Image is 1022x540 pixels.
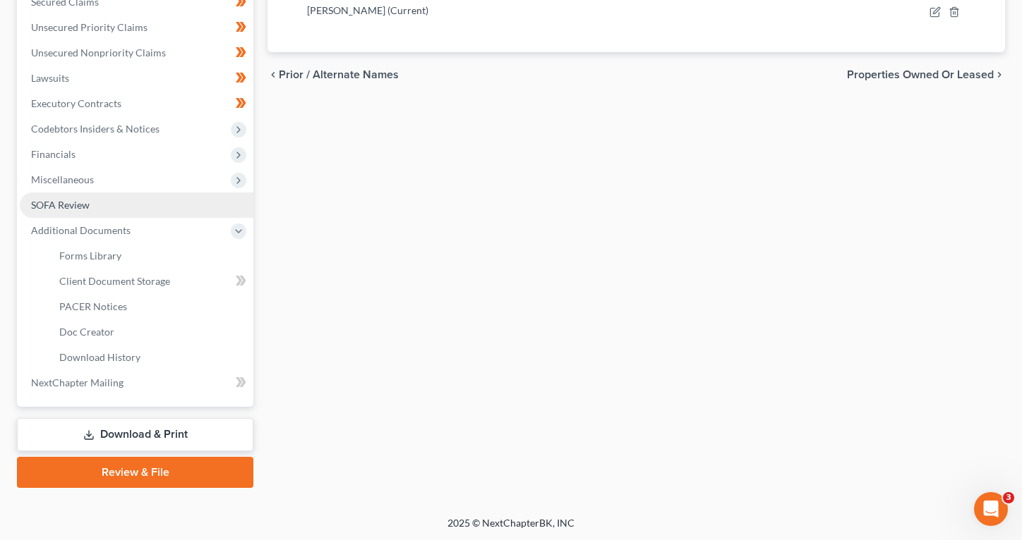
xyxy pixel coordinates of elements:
[59,351,140,363] span: Download History
[23,243,135,268] b: [EMAIL_ADDRESS][DOMAIN_NAME]
[242,427,265,449] button: Send a message…
[974,492,1008,526] iframe: Intercom live chat
[48,345,253,370] a: Download History
[31,72,69,84] span: Lawsuits
[20,15,253,40] a: Unsecured Priority Claims
[11,206,232,313] div: You’ll get replies here and in your email:✉️[EMAIL_ADDRESS][DOMAIN_NAME]Our usual reply time🕒A fe...
[144,367,155,379] span: Scroll badge
[267,69,399,80] button: chevron_left Prior / Alternate Names
[221,6,248,32] button: Home
[59,326,114,338] span: Doc Creator
[20,192,253,218] a: SOFA Review
[35,291,101,302] b: A few hours
[31,123,160,135] span: Codebtors Insiders & Notices
[31,199,90,211] span: SOFA Review
[20,66,253,91] a: Lawsuits
[17,457,253,488] a: Review & File
[31,21,148,33] span: Unsecured Priority Claims
[44,432,56,443] button: Gif picker
[9,6,36,32] button: go back
[31,148,76,160] span: Financials
[11,109,271,206] div: Scott says…
[847,69,1005,80] button: Properties Owned or Leased chevron_right
[31,47,166,59] span: Unsecured Nonpriority Claims
[248,6,273,31] div: Close
[67,432,78,443] button: Upload attachment
[90,432,101,443] button: Start recording
[62,117,260,186] div: Hi- is there a way to edit the form "List of Equity Security Holders"? I see it to drag into the ...
[23,276,220,304] div: Our usual reply time 🕒
[59,300,127,312] span: PACER Notices
[994,69,1005,80] i: chevron_right
[279,69,399,80] span: Prior / Alternate Names
[31,224,131,236] span: Additional Documents
[1003,492,1014,503] span: 3
[68,13,119,24] h1: Operator
[307,4,428,16] span: [PERSON_NAME] (Current)
[11,206,271,314] div: Operator says…
[23,214,220,269] div: You’ll get replies here and in your email: ✉️
[12,403,270,427] textarea: Message…
[20,370,253,395] a: NextChapter Mailing
[48,294,253,319] a: PACER Notices
[31,97,121,109] span: Executory Contracts
[48,269,253,294] a: Client Document Storage
[48,319,253,345] a: Doc Creator
[48,243,253,269] a: Forms Library
[31,173,94,185] span: Miscellaneous
[20,91,253,116] a: Executory Contracts
[129,369,153,393] button: Scroll to bottom
[20,40,253,66] a: Unsecured Nonpriority Claims
[11,314,232,359] div: In the meantime, these articles might help:
[59,250,121,262] span: Forms Library
[40,8,63,30] img: Profile image for Operator
[44,361,270,398] div: Amendments
[23,323,220,350] div: In the meantime, these articles might help:
[31,376,124,388] span: NextChapter Mailing
[44,398,270,450] div: Form 121 Statement of Social Security
[17,418,253,451] a: Download & Print
[267,69,279,80] i: chevron_left
[59,275,170,287] span: Client Document Storage
[51,109,271,195] div: Hi- is there a way to edit the form "List of Equity Security Holders"? I see it to drag into the ...
[22,432,33,443] button: Emoji picker
[847,69,994,80] span: Properties Owned or Leased
[11,314,271,360] div: Operator says…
